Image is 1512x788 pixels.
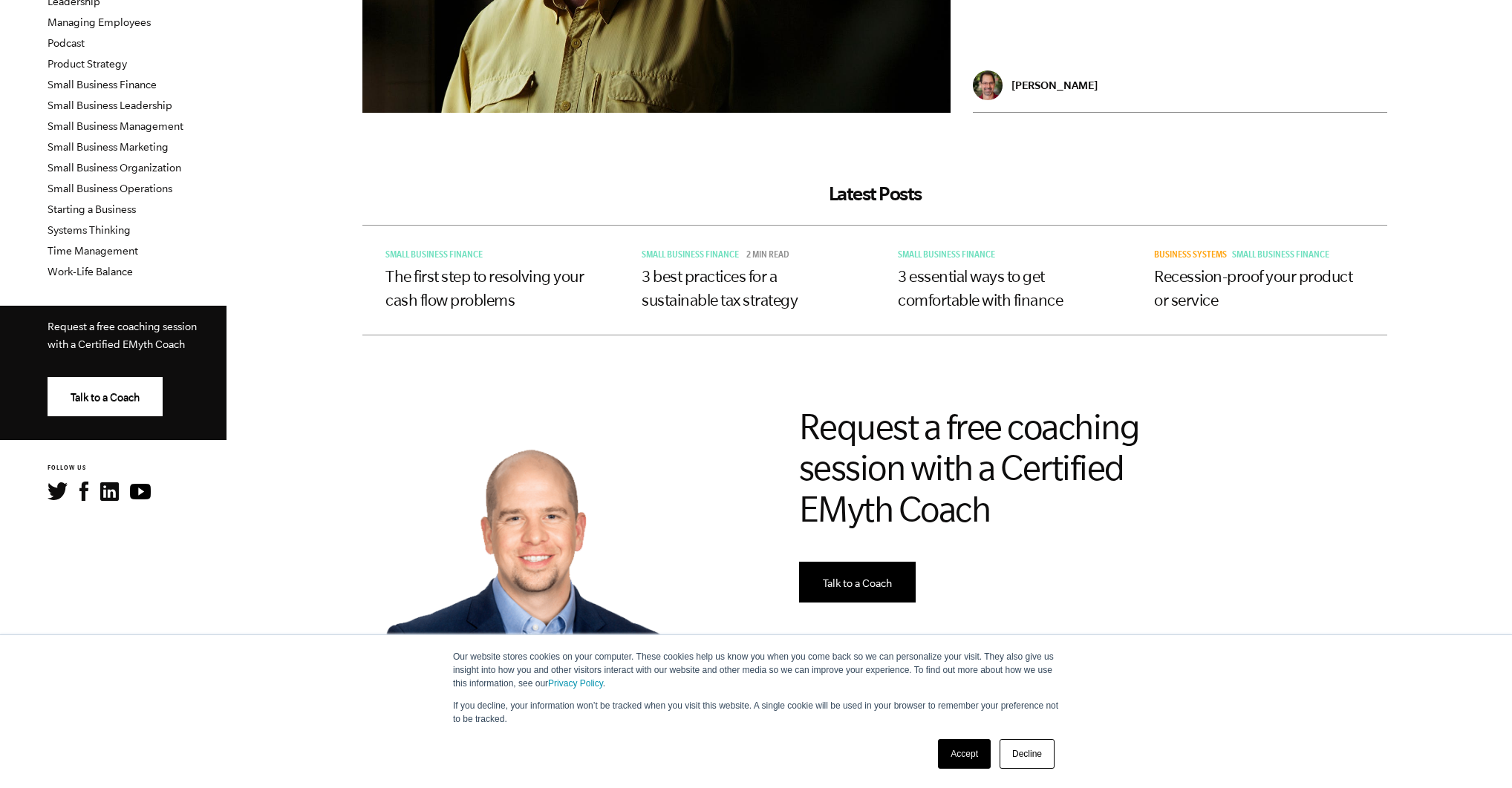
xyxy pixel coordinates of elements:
a: Small Business Finance [642,251,744,261]
a: Podcast [48,37,85,49]
a: Small Business Organization [48,162,181,174]
a: Small Business Leadership [48,99,172,111]
a: Privacy Policy [548,678,603,689]
p: Request a free coaching session with a Certified EMyth Coach [48,318,203,353]
span: Small Business Finance [1232,251,1329,261]
a: Product Strategy [48,58,127,70]
span: Talk to a Coach [823,577,892,589]
h2: Request a free coaching session with a Certified EMyth Coach [799,407,1185,530]
span: Talk to a Coach [71,392,140,404]
a: Talk to a Coach [799,562,916,603]
a: Work-Life Balance [48,266,133,278]
a: Small Business Finance [1232,251,1335,261]
a: Recession-proof your product or service [1154,267,1352,309]
a: Starting a Business [48,203,136,215]
span: Small Business Finance [898,251,995,261]
a: The first step to resolving your cash flow problems [385,267,584,309]
a: Decline [1000,739,1055,769]
a: Small Business Management [48,120,183,132]
a: Small Business Finance [898,251,1000,261]
img: Adam Traub - EMyth [973,70,1003,100]
a: Small Business Marketing [48,141,169,153]
a: Time Management [48,245,138,257]
p: [PERSON_NAME] [1011,79,1098,91]
a: Accept [938,739,991,769]
p: Our website stores cookies on your computer. These cookies help us know you when you come back so... [453,650,1059,690]
a: Business Systems [1154,251,1232,261]
span: Business Systems [1154,251,1227,261]
h6: FOLLOW US [48,464,227,473]
img: LinkedIn [100,482,119,501]
img: Twitter [48,482,68,500]
a: Small Business Operations [48,183,172,194]
img: YouTube [130,484,151,499]
span: Small Business Finance [642,251,739,261]
a: Small Business Finance [48,79,157,91]
img: Facebook [79,482,88,501]
p: If you decline, your information won’t be tracked when you visit this website. A single cookie wi... [453,699,1059,726]
h2: Latest Posts [362,183,1387,205]
a: 3 essential ways to get comfortable with finance [898,267,1063,309]
a: Systems Thinking [48,224,131,236]
span: Small Business Finance [385,251,483,261]
a: Small Business Finance [385,251,488,261]
img: Smart Business Coach [362,407,688,700]
a: Managing Employees [48,16,151,28]
a: 3 best practices for a sustainable tax strategy [642,267,798,309]
a: Talk to a Coach [48,377,163,416]
p: 2 min read [746,251,789,261]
